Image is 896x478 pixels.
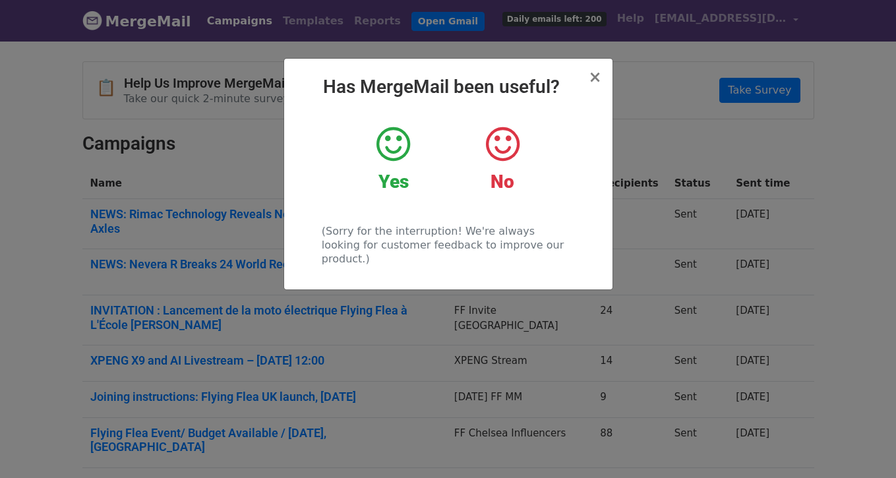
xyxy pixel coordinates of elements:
a: No [458,125,547,193]
span: × [588,68,601,86]
button: Close [588,69,601,85]
p: (Sorry for the interruption! We're always looking for customer feedback to improve our product.) [322,224,574,266]
strong: No [491,171,514,193]
strong: Yes [378,171,409,193]
h2: Has MergeMail been useful? [295,76,602,98]
a: Yes [349,125,438,193]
